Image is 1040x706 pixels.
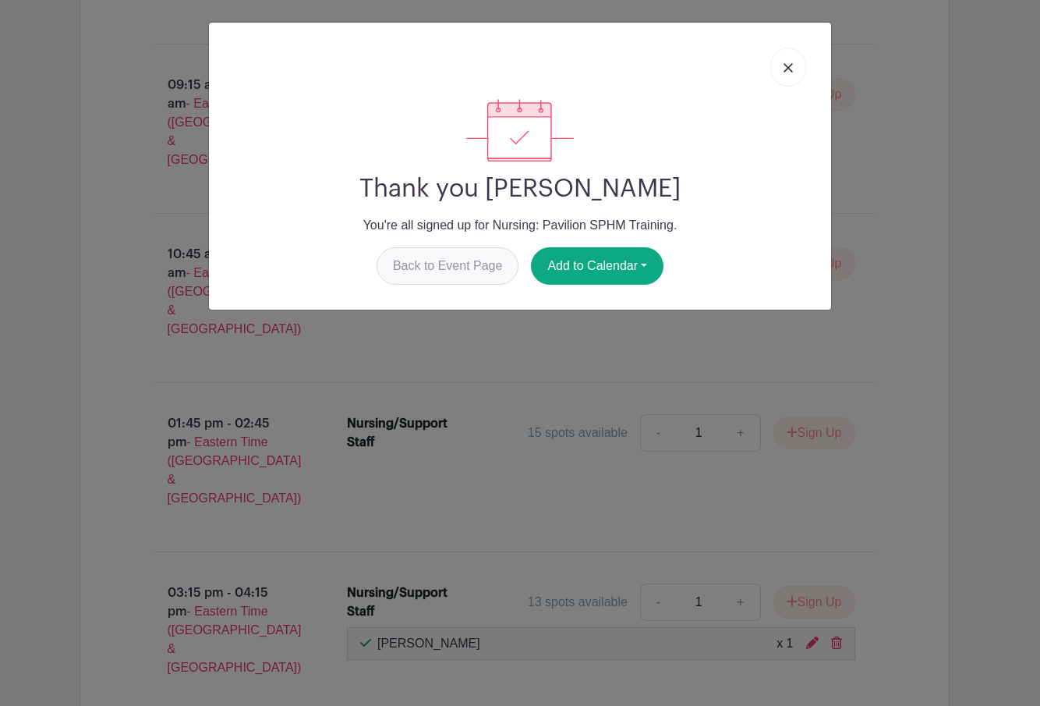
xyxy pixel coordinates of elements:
[221,216,819,235] p: You're all signed up for Nursing: Pavilion SPHM Training.
[221,174,819,204] h2: Thank you [PERSON_NAME]
[531,247,663,285] button: Add to Calendar
[377,247,519,285] a: Back to Event Page
[466,99,574,161] img: signup_complete-c468d5dda3e2740ee63a24cb0ba0d3ce5d8a4ecd24259e683200fb1569d990c8.svg
[784,63,793,73] img: close_button-5f87c8562297e5c2d7936805f587ecaba9071eb48480494691a3f1689db116b3.svg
